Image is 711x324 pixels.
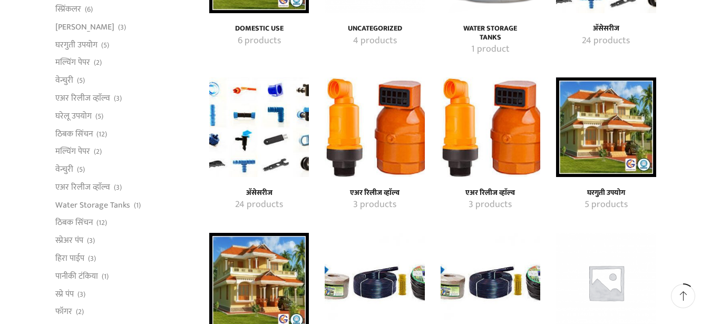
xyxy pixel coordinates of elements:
[209,77,309,177] a: Visit product category अ‍ॅसेसरीज
[76,307,84,317] span: (2)
[55,250,84,268] a: हिरा पाईप
[55,1,81,18] a: स्प्रिंकलर
[118,22,126,33] span: (3)
[353,34,397,48] mark: 4 products
[88,253,96,264] span: (3)
[568,189,644,198] h4: घरगुती उपयोग
[55,232,83,250] a: स्प्रेअर पंप
[441,77,540,177] img: एअर रिलीज व्हाॅल्व
[55,303,72,321] a: फॉगर
[452,189,529,198] h4: एअर रिलीज व्हाॅल्व
[221,189,297,198] a: Visit product category अ‍ॅसेसरीज
[568,189,644,198] a: Visit product category घरगुती उपयोग
[238,34,281,48] mark: 6 products
[452,24,529,42] a: Visit product category Water Storage Tanks
[55,107,92,125] a: घरेलू उपयोग
[221,24,297,33] a: Visit product category Domestic Use
[94,146,102,157] span: (2)
[55,178,110,196] a: एअर रिलीज व्हाॅल्व
[568,24,644,33] h4: अ‍ॅसेसरीज
[55,196,130,214] a: Water Storage Tanks
[452,198,529,212] a: Visit product category एअर रिलीज व्हाॅल्व
[452,24,529,42] h4: Water Storage Tanks
[55,285,74,303] a: स्प्रे पंप
[336,189,413,198] a: Visit product category एअर रिलीज व्हाॅल्व
[556,77,656,177] a: Visit product category घरगुती उपयोग
[556,77,656,177] img: घरगुती उपयोग
[55,125,93,143] a: ठिबक सिंचन
[336,189,413,198] h4: एअर रिलीज व्हाॅल्व
[336,198,413,212] a: Visit product category एअर रिलीज व्हाॅल्व
[452,43,529,56] a: Visit product category Water Storage Tanks
[55,214,93,232] a: ठिबक सिंचन
[77,289,85,300] span: (3)
[55,54,90,72] a: मल्चिंग पेपर
[96,218,107,228] span: (12)
[336,24,413,33] h4: Uncategorized
[55,161,73,179] a: वेन्चुरी
[568,198,644,212] a: Visit product category घरगुती उपयोग
[336,34,413,48] a: Visit product category Uncategorized
[85,4,93,15] span: (6)
[325,77,424,177] a: Visit product category एअर रिलीज व्हाॅल्व
[221,34,297,48] a: Visit product category Domestic Use
[55,18,114,36] a: [PERSON_NAME]
[353,198,396,212] mark: 3 products
[55,72,73,90] a: वेन्चुरी
[469,198,512,212] mark: 3 products
[77,164,85,175] span: (5)
[325,77,424,177] img: एअर रिलीज व्हाॅल्व
[101,40,109,51] span: (5)
[568,34,644,48] a: Visit product category अ‍ॅसेसरीज
[114,182,122,193] span: (3)
[336,24,413,33] a: Visit product category Uncategorized
[441,77,540,177] a: Visit product category एअर रिलीज व्हाॅल्व
[582,34,630,48] mark: 24 products
[94,57,102,68] span: (2)
[55,267,98,285] a: पानीकी टंकिया
[221,198,297,212] a: Visit product category अ‍ॅसेसरीज
[209,77,309,177] img: अ‍ॅसेसरीज
[87,235,95,246] span: (3)
[471,43,510,56] mark: 1 product
[55,36,98,54] a: घरगुती उपयोग
[452,189,529,198] a: Visit product category एअर रिलीज व्हाॅल्व
[235,198,283,212] mark: 24 products
[55,143,90,161] a: मल्चिंग पेपर
[221,24,297,33] h4: Domestic Use
[102,271,109,282] span: (1)
[585,198,628,212] mark: 5 products
[221,189,297,198] h4: अ‍ॅसेसरीज
[134,200,141,211] span: (1)
[77,75,85,86] span: (5)
[568,24,644,33] a: Visit product category अ‍ॅसेसरीज
[96,129,107,140] span: (12)
[55,90,110,107] a: एअर रिलीज व्हाॅल्व
[95,111,103,122] span: (5)
[114,93,122,104] span: (3)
